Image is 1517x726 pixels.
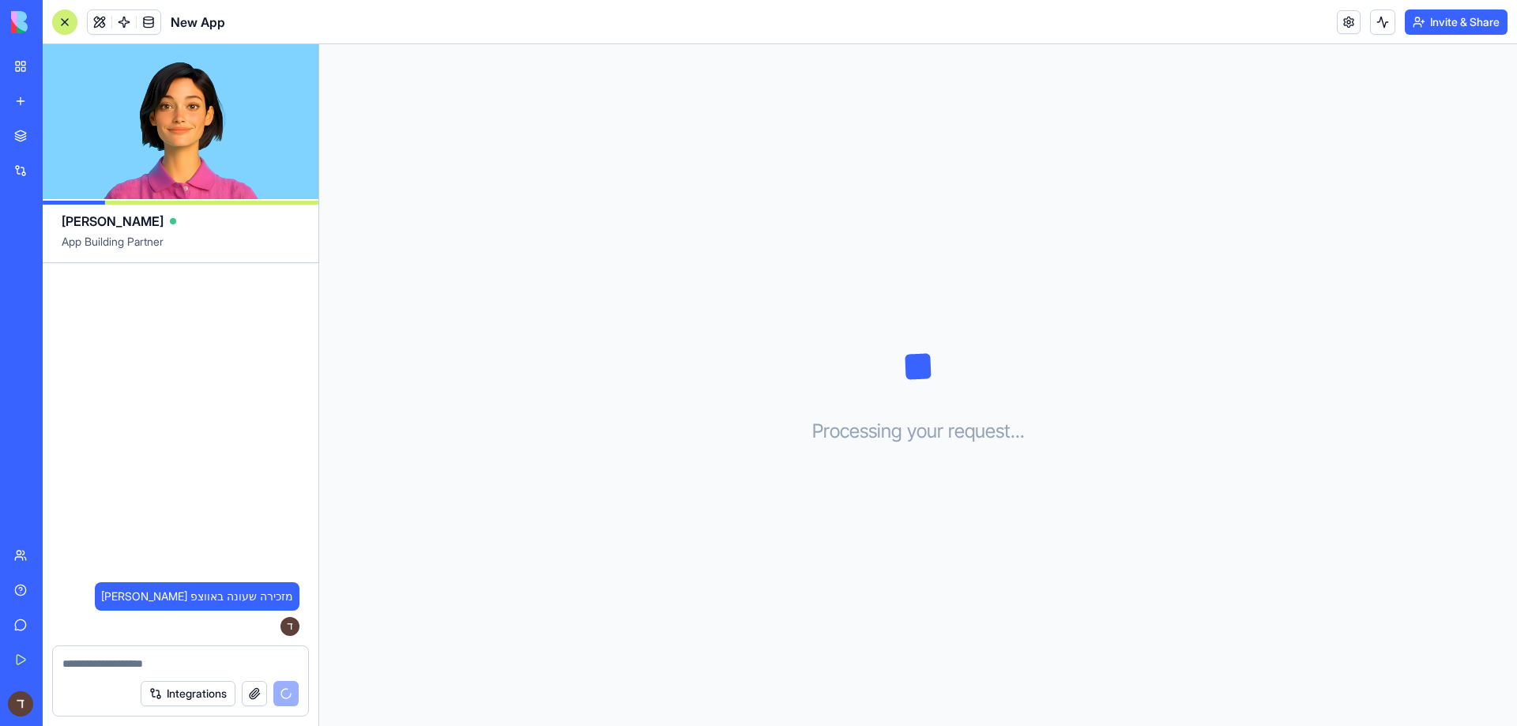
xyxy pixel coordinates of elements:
span: [PERSON_NAME] [62,212,164,231]
img: ACg8ocK6-HCFhYZYZXS4j9vxc9fvCo-snIC4PGomg_KXjjGNFaHNxw=s96-c [280,617,299,636]
h3: Processing your request [812,419,1025,444]
img: ACg8ocK6-HCFhYZYZXS4j9vxc9fvCo-snIC4PGomg_KXjjGNFaHNxw=s96-c [8,691,33,717]
span: [PERSON_NAME] מזכירה שעונה באווצפ [101,589,293,604]
button: Invite & Share [1405,9,1508,35]
img: logo [11,11,109,33]
span: . [1011,419,1015,444]
button: Integrations [141,681,235,706]
span: New App [171,13,225,32]
span: App Building Partner [62,234,299,262]
span: . [1020,419,1025,444]
span: . [1015,419,1020,444]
